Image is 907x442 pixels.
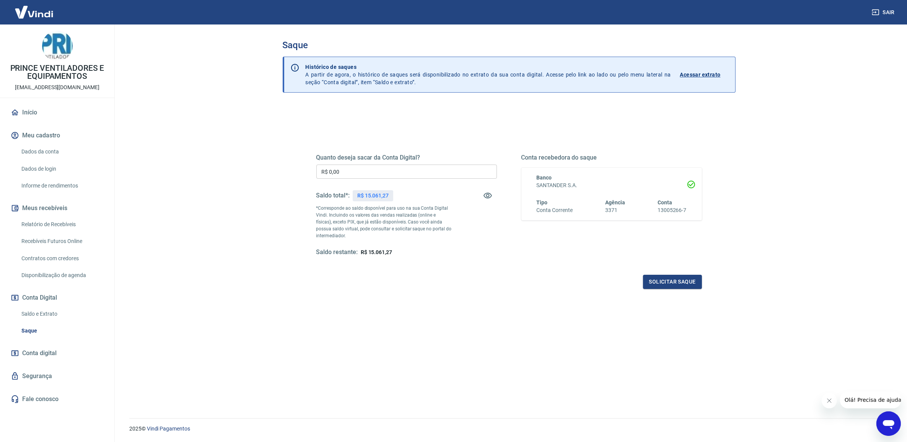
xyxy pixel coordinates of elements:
iframe: Botão para abrir a janela de mensagens [876,411,901,436]
button: Meu cadastro [9,127,105,144]
span: Agência [605,199,625,206]
iframe: Fechar mensagem [822,393,837,408]
h6: 3371 [605,206,625,214]
a: Saque [18,323,105,339]
h5: Saldo restante: [316,248,358,256]
p: Acessar extrato [680,71,721,78]
h6: Conta Corrente [537,206,573,214]
a: Relatório de Recebíveis [18,217,105,232]
a: Recebíveis Futuros Online [18,233,105,249]
p: A partir de agora, o histórico de saques será disponibilizado no extrato da sua conta digital. Ac... [306,63,671,86]
iframe: Mensagem da empresa [840,391,901,408]
span: Olá! Precisa de ajuda? [5,5,64,11]
p: PRINCE VENTILADORES E EQUIPAMENTOS [6,64,108,80]
a: Dados da conta [18,144,105,160]
h6: 13005266-7 [658,206,687,214]
span: Conta [658,199,672,206]
img: Vindi [9,0,59,24]
a: Fale conosco [9,391,105,408]
span: Conta digital [22,348,57,359]
h5: Saldo total*: [316,192,350,199]
img: b59f5370-44df-4258-b4a3-1e30790ead46.jpeg [42,31,73,61]
h5: Conta recebedora do saque [521,154,702,161]
p: 2025 © [129,425,889,433]
a: Saldo e Extrato [18,306,105,322]
span: Banco [537,175,552,181]
a: Contratos com credores [18,251,105,266]
span: Tipo [537,199,548,206]
h6: SANTANDER S.A. [537,181,687,189]
h3: Saque [283,40,736,51]
a: Acessar extrato [680,63,729,86]
p: *Corresponde ao saldo disponível para uso na sua Conta Digital Vindi. Incluindo os valores das ve... [316,205,452,239]
a: Dados de login [18,161,105,177]
a: Disponibilização de agenda [18,267,105,283]
p: R$ 15.061,27 [357,192,389,200]
p: Histórico de saques [306,63,671,71]
a: Conta digital [9,345,105,362]
a: Segurança [9,368,105,385]
p: [EMAIL_ADDRESS][DOMAIN_NAME] [15,83,99,91]
button: Conta Digital [9,289,105,306]
a: Início [9,104,105,121]
button: Meus recebíveis [9,200,105,217]
button: Solicitar saque [643,275,702,289]
span: R$ 15.061,27 [361,249,392,255]
button: Sair [870,5,898,20]
a: Vindi Pagamentos [147,426,190,432]
a: Informe de rendimentos [18,178,105,194]
h5: Quanto deseja sacar da Conta Digital? [316,154,497,161]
